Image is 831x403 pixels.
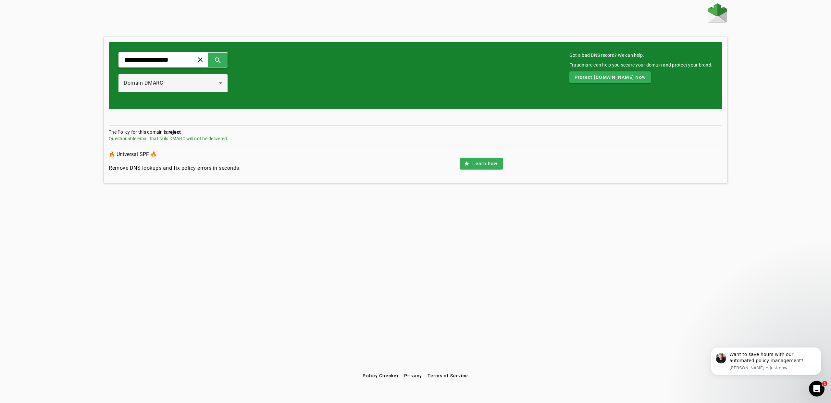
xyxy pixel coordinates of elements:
button: Policy Checker [360,370,402,382]
span: Domain DMARC [124,80,163,86]
button: Privacy [402,370,425,382]
h3: 🔥 Universal SPF 🔥 [109,150,241,159]
iframe: Intercom live chat [809,381,825,397]
a: Home [708,3,727,24]
button: Terms of Service [425,370,471,382]
span: Protect [DOMAIN_NAME] Now [575,74,646,80]
span: 1 [822,381,827,386]
div: Fraudmarc can help you secure your domain and protect your brand. [569,62,713,68]
span: Terms of Service [428,373,468,378]
h4: Remove DNS lookups and fix policy errors in seconds. [109,164,241,172]
section: The Policy for this domain is: [109,129,722,145]
span: Privacy [404,373,422,378]
mat-card-title: Got a bad DNS record? We can help. [569,52,713,58]
img: Fraudmarc Logo [708,3,727,23]
div: Questionable email that fails DMARC will not be delivered. [109,135,722,142]
strong: reject [168,129,181,135]
button: Protect [DOMAIN_NAME] Now [569,71,651,83]
iframe: Intercom notifications message [701,341,831,379]
button: Learn how [460,158,502,169]
span: Policy Checker [363,373,399,378]
span: Learn how [472,160,497,167]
